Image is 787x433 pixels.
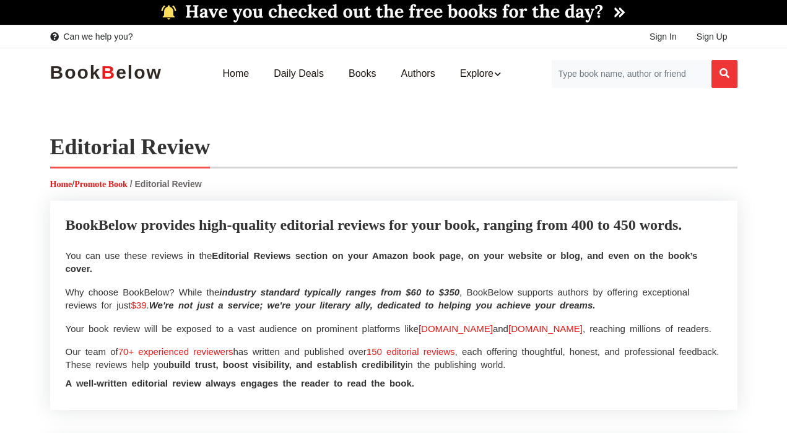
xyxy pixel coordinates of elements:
[66,345,722,372] p: Our team of has written and published over , each offering thoughtful, honest, and professional f...
[50,59,162,89] a: BookBelow
[551,60,711,88] input: Search for Books
[102,62,116,82] b: B
[419,323,493,334] span: [DOMAIN_NAME]
[50,180,72,189] a: Home
[650,32,677,42] span: Sign In
[50,134,211,168] h1: Editorial Review
[711,60,737,88] button: Search
[219,287,459,297] i: industry standard typically ranges from $60 to $350
[50,30,133,43] a: Can we help you?
[687,25,737,48] a: Sign Up
[697,32,728,42] span: Sign Up
[66,250,698,274] span: Editorial Reviews section on your Amazon book page, on your website or blog, and even on the book...
[640,25,687,48] a: Sign In
[168,359,406,370] span: build trust, boost visibility, and establish credibility
[336,55,388,94] a: Books
[66,216,722,234] p: BookBelow provides high-quality editorial reviews for your book, ranging from 400 to 450 words.
[508,323,583,334] span: [DOMAIN_NAME]
[149,300,596,310] i: We're not just a service; we're your literary ally, dedicated to helping you achieve your dreams.
[74,180,128,189] a: Promote Book
[367,346,455,357] span: 150 editorial reviews
[118,346,233,357] span: 70+ experienced reviewers
[50,178,737,191] p: /
[210,55,261,94] a: Home
[389,55,448,94] a: Authors
[66,249,722,276] p: You can use these reviews in the
[448,55,513,94] a: Explore
[66,286,722,312] p: Why choose BookBelow? While the , BookBelow supports authors by offering exceptional reviews for ...
[66,377,722,390] p: A well-written editorial review always engages the reader to read the book.
[130,179,202,189] span: / Editorial Review
[66,322,722,335] p: Your book review will be exposed to a vast audience on prominent platforms like and , reaching mi...
[131,300,147,310] span: $39
[261,55,336,94] a: Daily Deals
